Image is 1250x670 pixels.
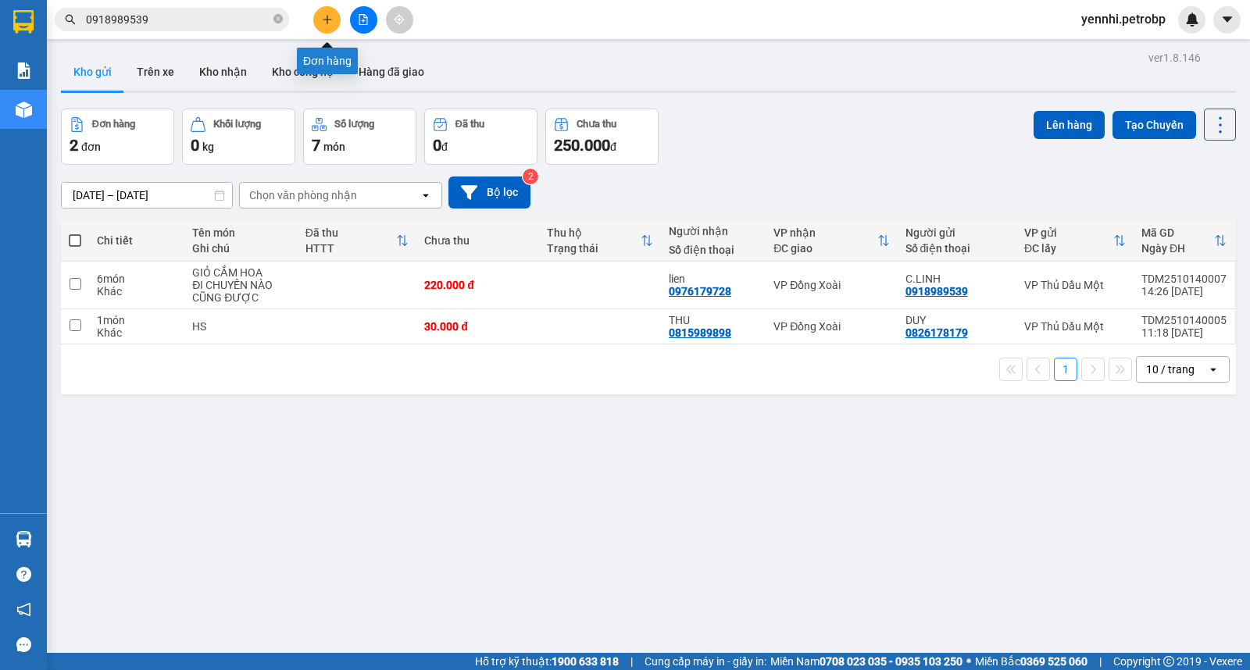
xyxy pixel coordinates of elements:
span: aim [394,14,405,25]
div: VP nhận [773,226,877,239]
div: Chi tiết [97,234,177,247]
div: Ghi chú [192,242,289,255]
div: HTTT [305,242,396,255]
span: close-circle [273,14,283,23]
button: Lên hàng [1034,111,1105,139]
div: ĐC giao [773,242,877,255]
button: Bộ lọc [448,176,530,208]
strong: 1900 633 818 [552,655,619,668]
span: caret-down [1220,12,1234,27]
input: Select a date range. [62,183,232,208]
div: VP gửi [1024,226,1113,239]
div: Số điện thoại [905,242,1009,255]
div: 30.000 đ [424,320,530,333]
span: 250.000 [554,136,610,155]
div: 6 món [97,273,177,285]
span: Miền Nam [770,653,962,670]
div: Đơn hàng [297,48,358,74]
button: caret-down [1213,6,1241,34]
span: search [65,14,76,25]
button: Kho công nợ [259,53,346,91]
button: file-add [350,6,377,34]
button: 1 [1054,358,1077,381]
div: 1 món [97,314,177,326]
span: file-add [358,14,369,25]
span: | [1099,653,1102,670]
div: TDM2510140007 [1141,273,1227,285]
th: Toggle SortBy [1016,220,1134,262]
img: solution-icon [16,62,32,79]
button: aim [386,6,413,34]
div: ĐC lấy [1024,242,1113,255]
div: Số lượng [334,119,374,130]
div: Mã GD [1141,226,1214,239]
svg: open [420,189,432,201]
strong: 0708 023 035 - 0935 103 250 [820,655,962,668]
div: 0918989539 [905,285,968,298]
div: HS [192,320,289,333]
span: Hỗ trợ kỹ thuật: [475,653,619,670]
span: đ [441,141,448,153]
div: 10 / trang [1146,362,1195,377]
div: Người nhận [669,225,758,237]
span: đ [610,141,616,153]
div: Chưa thu [577,119,616,130]
div: THU [669,314,758,326]
button: Kho nhận [187,53,259,91]
span: ⚪️ [966,658,971,665]
button: Khối lượng0kg [182,109,295,165]
img: logo-vxr [13,10,34,34]
th: Toggle SortBy [1134,220,1234,262]
div: Số điện thoại [669,244,758,256]
span: Cung cấp máy in - giấy in: [645,653,766,670]
input: Tìm tên, số ĐT hoặc mã đơn [86,11,270,28]
span: close-circle [273,12,283,27]
button: Hàng đã giao [346,53,437,91]
div: VP Đồng Xoài [773,279,889,291]
button: Số lượng7món [303,109,416,165]
span: 7 [312,136,320,155]
div: Khối lượng [213,119,261,130]
span: plus [322,14,333,25]
span: notification [16,602,31,617]
div: lien [669,273,758,285]
sup: 2 [523,169,538,184]
div: Chưa thu [424,234,530,247]
div: TDM2510140005 [1141,314,1227,326]
div: 0826178179 [905,326,968,339]
div: 220.000 đ [424,279,530,291]
div: Ngày ĐH [1141,242,1214,255]
div: VP Đồng Xoài [773,320,889,333]
div: 0976179728 [669,285,731,298]
span: Miền Bắc [975,653,1087,670]
div: Trạng thái [547,242,641,255]
div: Khác [97,285,177,298]
div: VP Thủ Dầu Một [1024,320,1126,333]
span: 2 [70,136,78,155]
svg: open [1207,363,1220,376]
button: Tạo Chuyến [1112,111,1196,139]
button: Trên xe [124,53,187,91]
div: ĐI CHUYẾN NÀO CŨNG ĐƯỢC [192,279,289,304]
button: plus [313,6,341,34]
span: 0 [191,136,199,155]
div: Thu hộ [547,226,641,239]
strong: 0369 525 060 [1020,655,1087,668]
div: ver 1.8.146 [1148,49,1201,66]
span: kg [202,141,214,153]
button: Đơn hàng2đơn [61,109,174,165]
span: đơn [81,141,101,153]
div: Người gửi [905,226,1009,239]
div: Đã thu [305,226,396,239]
button: Đã thu0đ [424,109,537,165]
div: VP Thủ Dầu Một [1024,279,1126,291]
span: copyright [1163,656,1174,667]
span: 0 [433,136,441,155]
th: Toggle SortBy [766,220,897,262]
div: Khác [97,326,177,339]
div: Chọn văn phòng nhận [249,187,357,203]
span: | [630,653,633,670]
div: 0815989898 [669,326,731,339]
button: Chưa thu250.000đ [545,109,659,165]
span: món [323,141,345,153]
